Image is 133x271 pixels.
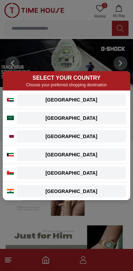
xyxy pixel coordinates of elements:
[21,115,122,122] div: [GEOGRAPHIC_DATA]
[7,74,126,82] h2: SELECT YOUR COUNTRY
[21,151,122,158] div: [GEOGRAPHIC_DATA]
[7,135,14,138] img: Qatar flag
[7,98,14,101] img: UAE flag
[17,148,126,161] button: [GEOGRAPHIC_DATA]
[7,153,14,156] img: Kuwait flag
[21,96,122,103] div: [GEOGRAPHIC_DATA]
[7,189,14,193] img: India flag
[7,171,14,175] img: Oman flag
[7,116,14,120] img: Saudi Arabia flag
[21,133,122,140] div: [GEOGRAPHIC_DATA]
[17,167,126,179] button: [GEOGRAPHIC_DATA]
[7,82,126,88] p: Choose your preferred shopping destination
[17,94,126,106] button: [GEOGRAPHIC_DATA]
[17,185,126,197] button: [GEOGRAPHIC_DATA]
[17,112,126,124] button: [GEOGRAPHIC_DATA]
[21,170,122,176] div: [GEOGRAPHIC_DATA]
[21,188,122,195] div: [GEOGRAPHIC_DATA]
[17,130,126,143] button: [GEOGRAPHIC_DATA]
